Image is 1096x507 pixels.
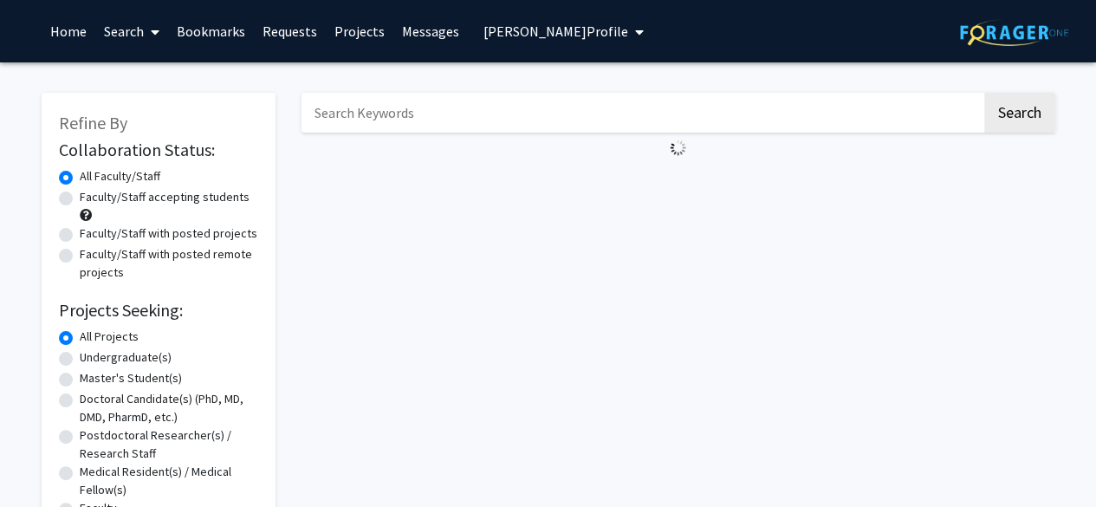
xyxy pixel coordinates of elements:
a: Bookmarks [168,1,254,62]
label: All Projects [80,328,139,346]
span: [PERSON_NAME] Profile [483,23,628,40]
img: Loading [663,133,693,163]
label: Doctoral Candidate(s) (PhD, MD, DMD, PharmD, etc.) [80,390,258,426]
a: Search [95,1,168,62]
img: ForagerOne Logo [960,19,1068,46]
h2: Projects Seeking: [59,300,258,321]
label: Medical Resident(s) / Medical Fellow(s) [80,463,258,499]
label: Master's Student(s) [80,369,182,387]
nav: Page navigation [302,163,1055,203]
span: Refine By [59,112,127,133]
a: Home [42,1,95,62]
iframe: Chat [1022,429,1083,494]
label: Faculty/Staff with posted projects [80,224,257,243]
label: All Faculty/Staff [80,167,160,185]
input: Search Keywords [302,93,982,133]
button: Search [984,93,1055,133]
label: Faculty/Staff with posted remote projects [80,245,258,282]
label: Undergraduate(s) [80,348,172,367]
a: Requests [254,1,326,62]
label: Faculty/Staff accepting students [80,188,250,206]
h2: Collaboration Status: [59,140,258,160]
a: Messages [393,1,468,62]
label: Postdoctoral Researcher(s) / Research Staff [80,426,258,463]
a: Projects [326,1,393,62]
